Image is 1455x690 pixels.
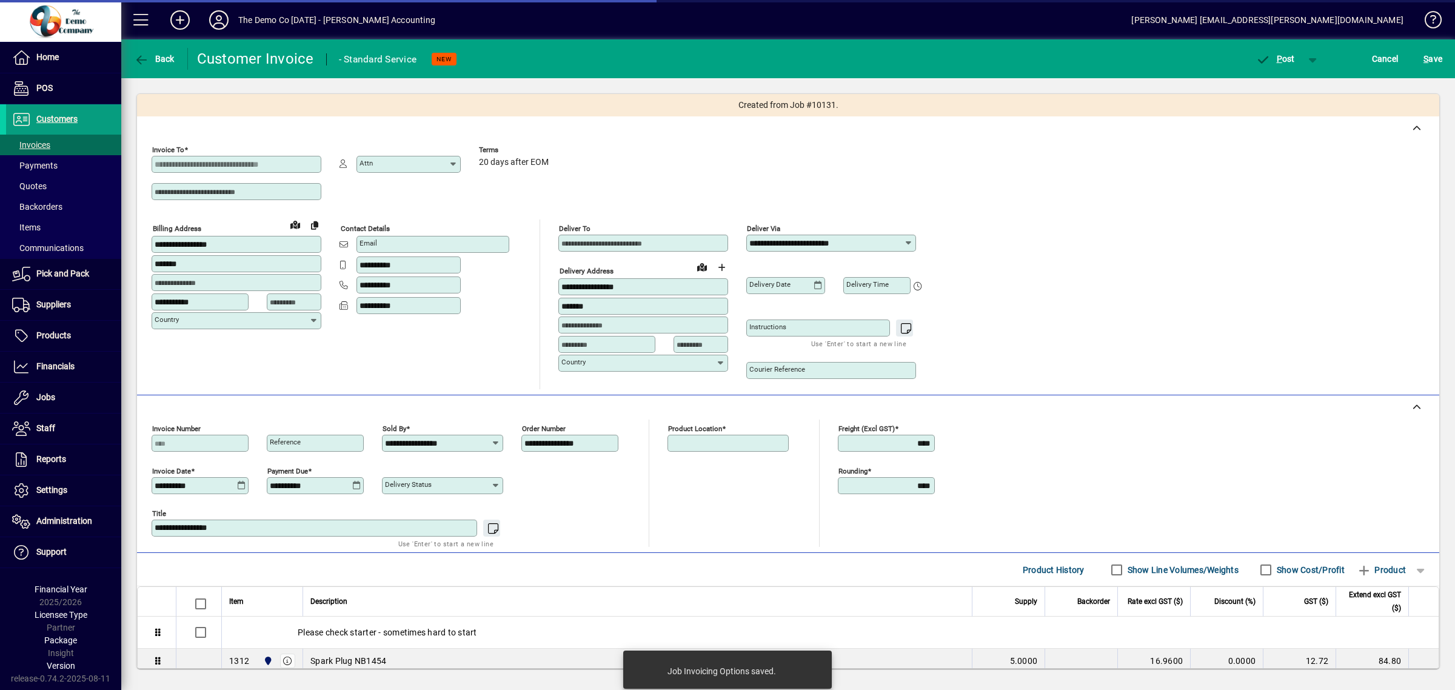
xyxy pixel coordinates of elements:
a: Staff [6,414,121,444]
button: Choose address [712,258,731,277]
a: Quotes [6,176,121,196]
mat-label: Country [561,358,586,366]
span: Spark Plug NB1454 [310,655,386,667]
span: Rate excl GST ($) [1128,595,1183,608]
mat-hint: Use 'Enter' to start a new line [398,537,493,551]
span: Jobs [36,392,55,402]
mat-label: Deliver via [747,224,780,233]
a: Communications [6,238,121,258]
mat-label: Freight (excl GST) [838,424,895,433]
mat-label: Delivery time [846,280,889,289]
a: View on map [692,257,712,276]
mat-label: Payment due [267,467,308,475]
mat-label: Country [155,315,179,324]
span: Discount (%) [1214,595,1256,608]
span: Settings [36,485,67,495]
a: Settings [6,475,121,506]
button: Product [1351,559,1412,581]
mat-label: Reference [270,438,301,446]
button: Product History [1018,559,1089,581]
a: Financials [6,352,121,382]
a: Administration [6,506,121,537]
span: Quotes [12,181,47,191]
span: Backorders [12,202,62,212]
a: Products [6,321,121,351]
span: Description [310,595,347,608]
button: Post [1249,48,1301,70]
mat-label: Delivery status [385,480,432,489]
span: Package [44,635,77,645]
span: Item [229,595,244,608]
div: [PERSON_NAME] [EMAIL_ADDRESS][PERSON_NAME][DOMAIN_NAME] [1131,10,1403,30]
div: 1312 [229,655,249,667]
td: 84.80 [1336,649,1408,673]
span: Home [36,52,59,62]
a: Payments [6,155,121,176]
span: Products [36,330,71,340]
span: Customers [36,114,78,124]
mat-label: Product location [668,424,722,433]
span: Back [134,54,175,64]
td: 12.72 [1263,649,1336,673]
mat-label: Deliver To [559,224,590,233]
a: Invoices [6,135,121,155]
div: - Standard Service [339,50,417,69]
button: Cancel [1369,48,1402,70]
span: Administration [36,516,92,526]
span: Extend excl GST ($) [1343,588,1401,615]
span: Financials [36,361,75,371]
mat-label: Rounding [838,467,868,475]
span: 5.0000 [1010,655,1038,667]
a: Reports [6,444,121,475]
mat-label: Email [360,239,377,247]
a: Jobs [6,383,121,413]
span: Product [1357,560,1406,580]
mat-label: Sold by [383,424,406,433]
span: 20 days after EOM [479,158,549,167]
mat-label: Attn [360,159,373,167]
a: Home [6,42,121,73]
span: Backorder [1077,595,1110,608]
span: Supply [1015,595,1037,608]
app-page-header-button: Back [121,48,188,70]
mat-label: Courier Reference [749,365,805,373]
mat-label: Invoice number [152,424,201,433]
button: Profile [199,9,238,31]
label: Show Cost/Profit [1274,564,1345,576]
mat-label: Instructions [749,323,786,331]
a: View on map [286,215,305,234]
a: Backorders [6,196,121,217]
mat-label: Order number [522,424,566,433]
div: Please check starter - sometimes hard to start [222,617,1439,648]
a: Knowledge Base [1416,2,1440,42]
span: ave [1423,49,1442,69]
span: Items [12,223,41,232]
span: POS [36,83,53,93]
button: Add [161,9,199,31]
span: Pick and Pack [36,269,89,278]
mat-hint: Use 'Enter' to start a new line [811,337,906,350]
span: Financial Year [35,584,87,594]
div: Job Invoicing Options saved. [667,665,776,677]
span: Auckland [260,654,274,668]
div: 16.9600 [1125,655,1183,667]
button: Copy to Delivery address [305,215,324,235]
a: Items [6,217,121,238]
div: Customer Invoice [197,49,314,69]
span: Licensee Type [35,610,87,620]
span: Cancel [1372,49,1399,69]
mat-label: Invoice date [152,467,191,475]
a: Support [6,537,121,568]
span: GST ($) [1304,595,1328,608]
span: Suppliers [36,300,71,309]
span: Reports [36,454,66,464]
span: Payments [12,161,58,170]
span: Staff [36,423,55,433]
td: 0.0000 [1190,649,1263,673]
span: Support [36,547,67,557]
button: Save [1420,48,1445,70]
label: Show Line Volumes/Weights [1125,564,1239,576]
span: Version [47,661,75,671]
span: Product History [1023,560,1085,580]
span: Terms [479,146,552,154]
